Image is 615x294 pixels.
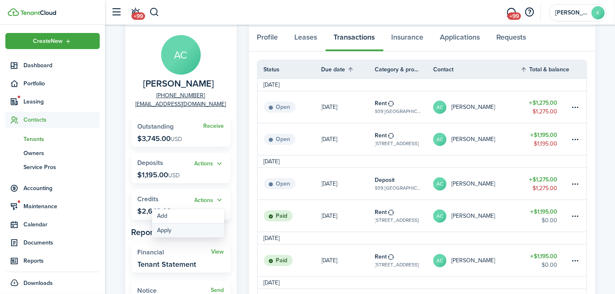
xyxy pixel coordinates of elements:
table-amount-title: $1,275.00 [529,99,557,107]
span: Tenants [23,135,100,143]
a: AC[PERSON_NAME] [433,168,521,200]
widget-stats-description: Tenant Statement [138,260,197,268]
th: Contact [433,65,521,74]
avatar-text: AC [433,209,446,223]
table-amount-title: $1,195.00 [530,207,557,216]
table-profile-info-text: [PERSON_NAME] [451,181,495,187]
a: Receive [204,123,224,129]
a: Profile [249,27,286,52]
a: [DATE] [322,245,375,276]
a: Reports [5,253,100,269]
a: Paid [258,245,322,276]
p: [DATE] [322,256,338,265]
span: +99 [507,12,521,20]
span: Documents [23,238,100,247]
avatar-text: AC [433,177,446,191]
p: [DATE] [322,135,338,143]
td: [DATE] [258,80,286,89]
table-info-title: Rent [375,99,387,108]
span: Outstanding [138,122,174,131]
a: View [211,249,224,255]
img: TenantCloud [8,8,19,16]
table-profile-info-text: [PERSON_NAME] [451,104,495,111]
a: Apply [152,223,224,238]
a: Rent939 [GEOGRAPHIC_DATA] [375,91,433,123]
a: $1,275.00$1,275.00 [520,91,570,123]
span: Alicia Cleveland [143,79,214,89]
a: [EMAIL_ADDRESS][DOMAIN_NAME] [136,100,226,108]
a: $1,195.00$1,195.00 [520,123,570,155]
table-amount-title: $1,275.00 [529,175,557,184]
span: Dashboard [23,61,100,70]
table-amount-description: $1,275.00 [533,184,557,193]
a: Service Pros [5,160,100,174]
table-amount-description: $0.00 [542,261,557,269]
a: Open [258,168,322,200]
th: Status [258,65,322,74]
a: Rent[STREET_ADDRESS] [375,200,433,232]
a: Deposit939 [GEOGRAPHIC_DATA] [375,168,433,200]
a: Tenants [5,132,100,146]
span: Downloads [23,279,53,287]
p: $2,643.03 [138,207,183,215]
button: Open sidebar [109,5,124,20]
table-profile-info-text: [PERSON_NAME] [451,257,495,264]
a: Requests [488,27,535,52]
span: Deposits [138,158,164,167]
widget-stats-action: Actions [195,195,224,205]
img: TenantCloud [20,10,56,15]
a: $1,195.00$0.00 [520,200,570,232]
table-amount-description: $0.00 [542,216,557,225]
button: Actions [195,159,224,169]
a: Rent[STREET_ADDRESS] [375,245,433,276]
button: Search [149,5,160,19]
status: Open [264,178,296,190]
a: Owners [5,146,100,160]
a: Open [258,123,322,155]
table-subtitle: [STREET_ADDRESS] [375,261,419,268]
a: Open [258,91,322,123]
th: Category & property [375,65,433,74]
td: [DATE] [258,278,286,287]
table-info-title: Rent [375,131,387,140]
span: Kate [555,10,588,16]
span: Owners [23,149,100,158]
avatar-text: AC [433,133,446,146]
status: Open [264,101,296,113]
a: Rent[STREET_ADDRESS] [375,123,433,155]
button: Open resource center [523,5,537,19]
a: Notifications [128,2,143,23]
button: Open menu [195,195,224,205]
table-profile-info-text: [PERSON_NAME] [451,213,495,219]
table-amount-description: $1,275.00 [533,107,557,116]
span: USD [171,135,183,143]
a: Paid [258,200,322,232]
p: [DATE] [322,179,338,188]
span: Service Pros [23,163,100,172]
a: [PHONE_NUMBER] [157,91,205,100]
span: Contacts [23,115,100,124]
table-subtitle: 939 [GEOGRAPHIC_DATA] [375,108,421,115]
a: Send [211,287,224,294]
p: [DATE] [322,103,338,111]
avatar-text: AC [433,101,446,114]
p: $3,745.00 [138,134,183,143]
a: Add [152,209,224,223]
a: [DATE] [322,168,375,200]
a: Dashboard [5,57,100,73]
span: Create New [33,38,63,44]
span: Credits [138,194,159,204]
span: Maintenance [23,202,100,211]
a: AC[PERSON_NAME] [433,91,521,123]
table-subtitle: [STREET_ADDRESS] [375,140,419,147]
table-amount-title: $1,195.00 [530,131,557,139]
span: USD [169,171,180,180]
a: AC[PERSON_NAME] [433,245,521,276]
a: $1,195.00$0.00 [520,245,570,276]
status: Open [264,134,296,145]
a: Leases [286,27,326,52]
a: [DATE] [322,91,375,123]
